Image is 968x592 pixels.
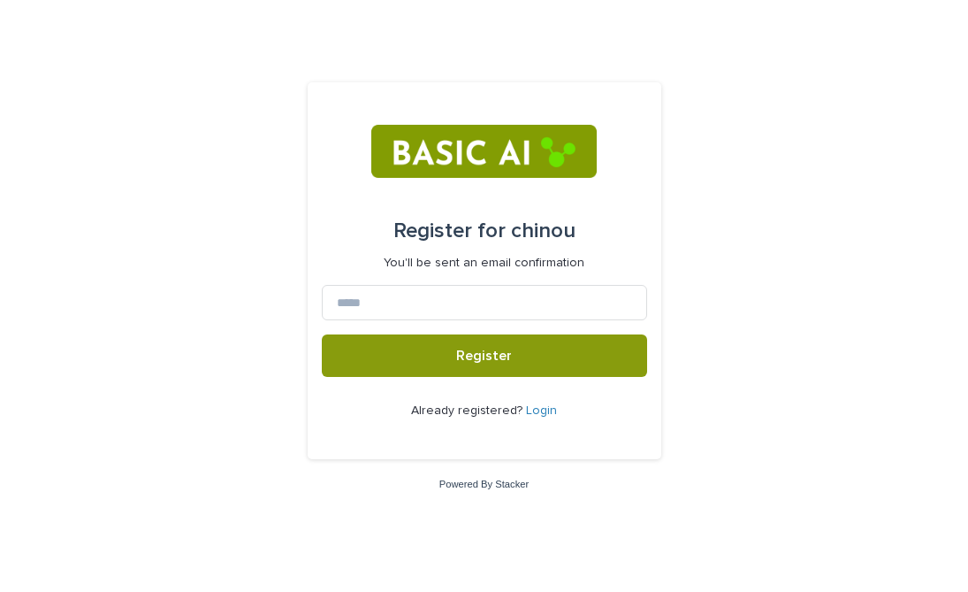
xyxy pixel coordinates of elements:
p: You'll be sent an email confirmation [384,256,584,271]
span: Register for [393,220,506,242]
a: Login [526,404,557,417]
span: Already registered? [411,404,526,417]
img: RtIB8pj2QQiOZo6waziI [371,125,597,178]
div: chinou [393,206,575,256]
span: Register [456,349,512,363]
a: Powered By Stacker [439,479,529,489]
button: Register [322,334,647,377]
